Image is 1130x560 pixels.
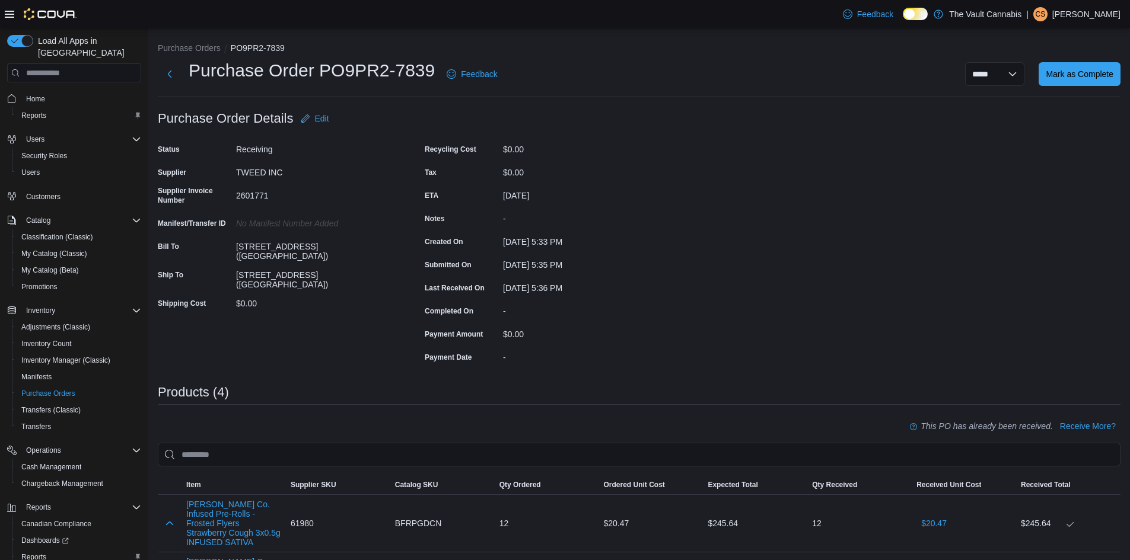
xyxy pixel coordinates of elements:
[21,282,58,292] span: Promotions
[182,475,286,494] button: Item
[21,462,81,472] span: Cash Management
[17,149,141,163] span: Security Roles
[17,280,62,294] a: Promotions
[21,479,103,488] span: Chargeback Management
[503,279,662,293] div: [DATE] 5:36 PM
[17,403,85,417] a: Transfers (Classic)
[21,132,49,146] button: Users
[1026,7,1029,21] p: |
[838,2,898,26] a: Feedback
[17,420,56,434] a: Transfers
[503,348,662,362] div: -
[807,475,912,494] button: Qty Received
[21,372,52,382] span: Manifests
[1039,62,1121,86] button: Mark as Complete
[26,306,55,315] span: Inventory
[503,325,662,339] div: $0.00
[26,503,51,512] span: Reports
[425,260,472,270] label: Submitted On
[315,113,329,124] span: Edit
[604,480,665,489] span: Ordered Unit Cost
[921,517,947,529] span: $20.47
[17,533,74,548] a: Dashboards
[425,237,463,247] label: Created On
[12,229,146,245] button: Classification (Classic)
[21,91,141,105] span: Home
[495,511,599,535] div: 12
[2,212,146,229] button: Catalog
[158,111,294,126] h3: Purchase Order Details
[2,188,146,205] button: Customers
[21,190,65,204] a: Customers
[21,213,141,228] span: Catalog
[425,145,476,154] label: Recycling Cost
[17,517,96,531] a: Canadian Compliance
[26,192,61,201] span: Customers
[236,163,395,177] div: TWEED INC
[390,475,495,494] button: Catalog SKU
[425,214,444,223] label: Notes
[503,140,662,154] div: $0.00
[158,168,186,177] label: Supplier
[17,108,51,123] a: Reports
[291,516,314,530] span: 61980
[503,186,662,200] div: [DATE]
[21,265,79,275] span: My Catalog (Beta)
[17,337,77,351] a: Inventory Count
[17,108,141,123] span: Reports
[599,475,704,494] button: Ordered Unit Cost
[158,62,182,86] button: Next
[296,107,334,130] button: Edit
[21,536,69,545] span: Dashboards
[231,43,285,53] button: PO9PR2-7839
[425,191,438,200] label: ETA
[158,242,179,251] label: Bill To
[17,460,141,474] span: Cash Management
[26,446,61,455] span: Operations
[26,94,45,104] span: Home
[599,511,704,535] div: $20.47
[236,186,395,200] div: 2601771
[17,353,141,367] span: Inventory Manager (Classic)
[24,8,77,20] img: Cova
[916,511,951,535] button: $20.47
[17,386,80,401] a: Purchase Orders
[17,247,92,261] a: My Catalog (Classic)
[1016,475,1121,494] button: Received Total
[503,302,662,316] div: -
[812,480,857,489] span: Qty Received
[21,213,55,228] button: Catalog
[17,420,141,434] span: Transfers
[12,148,146,164] button: Security Roles
[12,418,146,435] button: Transfers
[12,262,146,279] button: My Catalog (Beta)
[395,516,442,530] span: BFRPGDCN
[17,476,108,491] a: Chargeback Management
[236,237,395,261] div: [STREET_ADDRESS] ([GEOGRAPHIC_DATA])
[236,140,395,154] div: Receiving
[17,263,141,277] span: My Catalog (Beta)
[26,216,50,225] span: Catalog
[17,320,95,334] a: Adjustments (Classic)
[236,294,395,308] div: $0.00
[12,245,146,262] button: My Catalog (Classic)
[21,303,60,318] button: Inventory
[21,519,91,529] span: Canadian Compliance
[903,8,928,20] input: Dark Mode
[17,263,84,277] a: My Catalog (Beta)
[461,68,497,80] span: Feedback
[703,475,807,494] button: Expected Total
[236,214,395,228] div: No Manifest Number added
[442,62,502,86] a: Feedback
[503,255,662,270] div: [DATE] 5:35 PM
[17,230,141,244] span: Classification (Classic)
[21,189,141,204] span: Customers
[17,517,141,531] span: Canadian Compliance
[949,7,1021,21] p: The Vault Cannabis
[2,499,146,516] button: Reports
[21,500,56,514] button: Reports
[21,132,141,146] span: Users
[12,352,146,369] button: Inventory Manager (Classic)
[186,480,201,489] span: Item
